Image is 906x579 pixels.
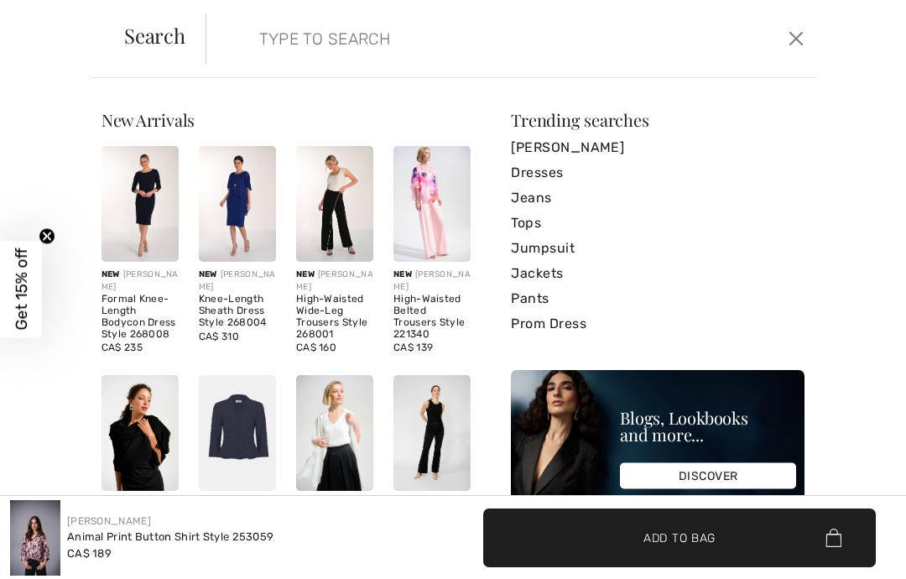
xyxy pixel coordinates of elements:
[199,294,276,328] div: Knee-Length Sheath Dress Style 268004
[199,375,276,491] img: V-Neck Ruched Peplum Top Style 254732. Midnight Blue
[199,146,276,262] img: Knee-Length Sheath Dress Style 268004. Imperial Blue
[102,375,179,491] img: Fringed Solid Wrap Style 261781. Black
[643,529,716,546] span: Add to Bag
[393,269,471,294] div: [PERSON_NAME]
[102,342,143,353] span: CA$ 235
[39,228,55,245] button: Close teaser
[247,13,650,64] input: TYPE TO SEARCH
[511,370,804,528] img: Blogs, Lookbooks and more...
[102,269,120,279] span: New
[511,112,804,128] div: Trending searches
[511,261,804,286] a: Jackets
[10,500,60,576] img: Animal Print Button Shirt Style 253059
[102,269,179,294] div: [PERSON_NAME]
[511,185,804,211] a: Jeans
[102,294,179,340] div: Formal Knee-Length Bodycon Dress Style 268008
[102,108,195,131] span: New Arrivals
[825,529,841,547] img: Bag.svg
[124,25,185,45] span: Search
[511,160,804,185] a: Dresses
[296,146,373,262] img: High-Waisted Wide-Leg Trousers Style 268001. Black
[393,342,433,353] span: CA$ 139
[483,509,876,567] button: Add to Bag
[296,375,373,491] img: Embellished Solid Scarf Style 261755. Vanilla 30
[296,269,373,294] div: [PERSON_NAME]
[511,211,804,236] a: Tops
[620,409,796,443] div: Blogs, Lookbooks and more...
[511,286,804,311] a: Pants
[620,463,796,489] div: DISCOVER
[296,269,315,279] span: New
[511,236,804,261] a: Jumpsuit
[199,269,217,279] span: New
[296,294,373,340] div: High-Waisted Wide-Leg Trousers Style 268001
[511,311,804,336] a: Prom Dress
[393,294,471,340] div: High-Waisted Belted Trousers Style 221340
[393,146,471,262] img: High-Waisted Belted Trousers Style 221340. Petal pink
[393,375,471,491] img: Mid-Rise Flare Jeans Style 253711. Black
[199,331,239,342] span: CA$ 310
[199,269,276,294] div: [PERSON_NAME]
[296,342,336,353] span: CA$ 160
[12,248,31,331] span: Get 15% off
[511,135,804,160] a: [PERSON_NAME]
[67,547,112,560] span: CA$ 189
[102,146,179,262] img: Formal Knee-Length Bodycon Dress Style 268008. Black
[784,25,809,52] button: Close
[67,529,273,545] div: Animal Print Button Shirt Style 253059
[67,515,151,527] a: [PERSON_NAME]
[393,269,412,279] span: New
